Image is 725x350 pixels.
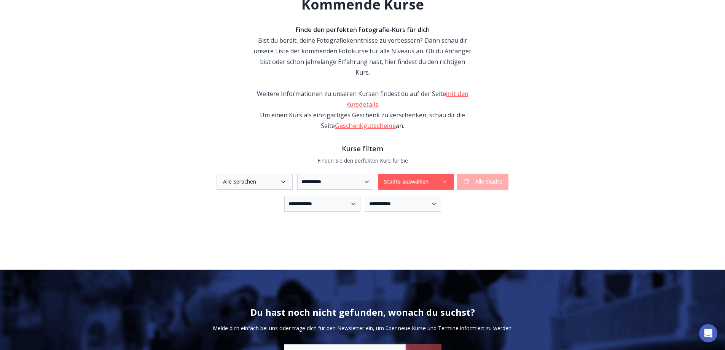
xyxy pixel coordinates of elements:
[378,174,454,190] button: Städte auswählen
[699,324,717,342] div: Open Intercom Messenger
[250,306,475,318] h2: Du hast noch nicht gefunden, wonach du suchst?
[253,88,472,131] div: Weitere Informationen zu unseren Kursen findest du auf der Seite . Um einen Kurs als einzigartige...
[335,121,396,130] a: Geschenkgutscheine
[131,143,594,154] h3: Kurse filtern
[253,24,472,78] div: Bist du bereit, deine Fotografiekenntnisse zu verbessern? Dann schau dir unsere Liste der kommend...
[131,157,594,165] p: Finden Sie den perfekten Kurs für Sie
[296,26,430,34] strong: Finde den perfekten Fotografie-Kurs für dich
[213,324,513,332] p: Melde dich einfach bei uns oder trage dich für den Newsletter ein, um über neue Kurse und Termine...
[217,174,293,190] button: Alle Sprachen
